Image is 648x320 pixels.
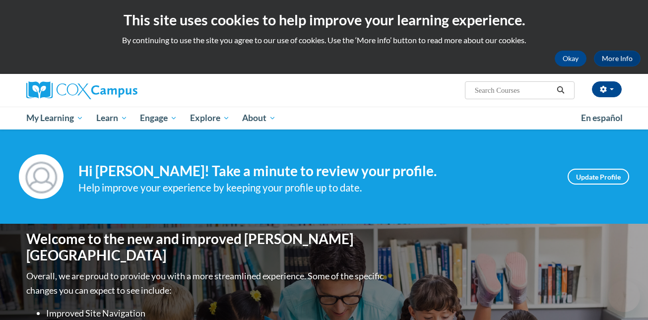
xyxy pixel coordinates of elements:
span: En español [581,113,623,123]
a: My Learning [20,107,90,129]
span: Engage [140,112,177,124]
a: Cox Campus [26,81,215,99]
img: Profile Image [19,154,64,199]
span: Learn [96,112,128,124]
a: En español [575,108,629,128]
div: Main menu [11,107,637,129]
button: Account Settings [592,81,622,97]
a: Explore [184,107,236,129]
h2: This site uses cookies to help improve your learning experience. [7,10,641,30]
span: About [242,112,276,124]
iframe: Button to launch messaging window [608,280,640,312]
span: My Learning [26,112,83,124]
a: More Info [594,51,641,66]
a: About [236,107,283,129]
img: Cox Campus [26,81,137,99]
p: By continuing to use the site you agree to our use of cookies. Use the ‘More info’ button to read... [7,35,641,46]
button: Okay [555,51,586,66]
a: Engage [133,107,184,129]
a: Update Profile [568,169,629,185]
h4: Hi [PERSON_NAME]! Take a minute to review your profile. [78,163,553,180]
h1: Welcome to the new and improved [PERSON_NAME][GEOGRAPHIC_DATA] [26,231,386,264]
span: Explore [190,112,230,124]
a: Learn [90,107,134,129]
input: Search Courses [474,84,553,96]
button: Search [553,84,568,96]
p: Overall, we are proud to provide you with a more streamlined experience. Some of the specific cha... [26,269,386,298]
div: Help improve your experience by keeping your profile up to date. [78,180,553,196]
